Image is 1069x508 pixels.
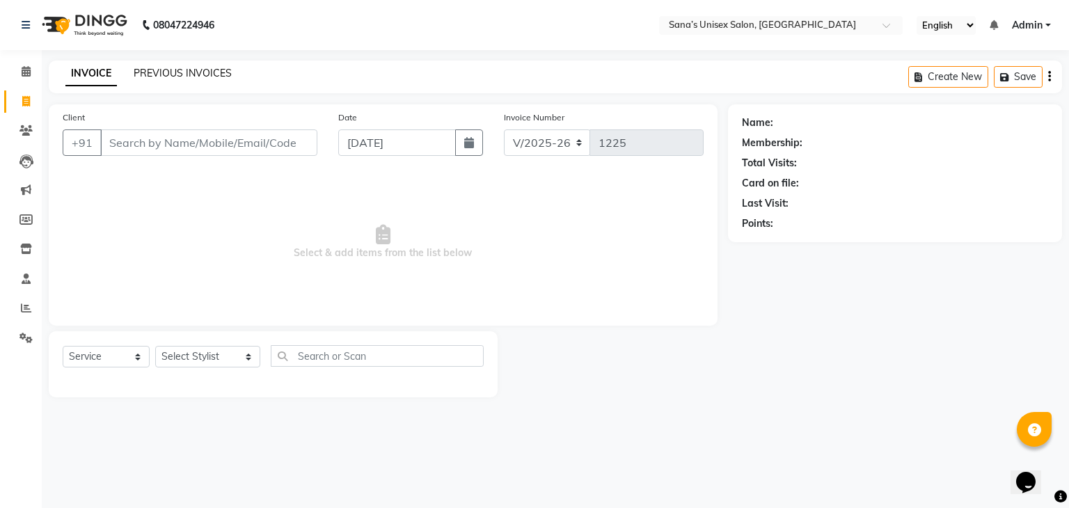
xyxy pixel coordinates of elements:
[994,66,1043,88] button: Save
[742,136,802,150] div: Membership:
[35,6,131,45] img: logo
[134,67,232,79] a: PREVIOUS INVOICES
[742,196,789,211] div: Last Visit:
[271,345,484,367] input: Search or Scan
[1011,452,1055,494] iframe: chat widget
[63,111,85,124] label: Client
[65,61,117,86] a: INVOICE
[908,66,988,88] button: Create New
[1012,18,1043,33] span: Admin
[742,216,773,231] div: Points:
[63,129,102,156] button: +91
[100,129,317,156] input: Search by Name/Mobile/Email/Code
[504,111,564,124] label: Invoice Number
[63,173,704,312] span: Select & add items from the list below
[153,6,214,45] b: 08047224946
[338,111,357,124] label: Date
[742,116,773,130] div: Name:
[742,156,797,170] div: Total Visits:
[742,176,799,191] div: Card on file:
